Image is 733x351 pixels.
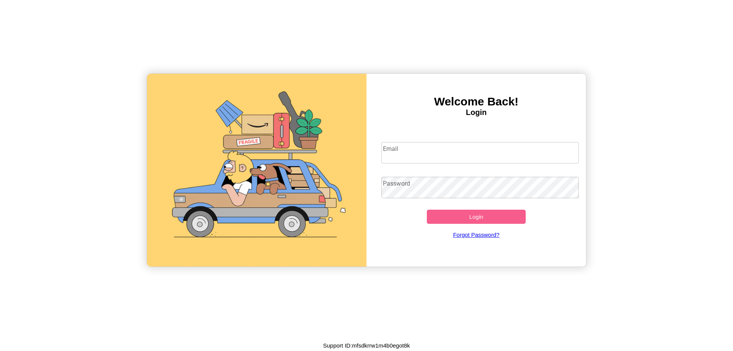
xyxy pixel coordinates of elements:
[366,108,586,117] h4: Login
[147,74,366,267] img: gif
[427,210,526,224] button: Login
[323,340,410,351] p: Support ID: mfsdkrrw1m4b0egot8k
[378,224,575,246] a: Forgot Password?
[366,95,586,108] h3: Welcome Back!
